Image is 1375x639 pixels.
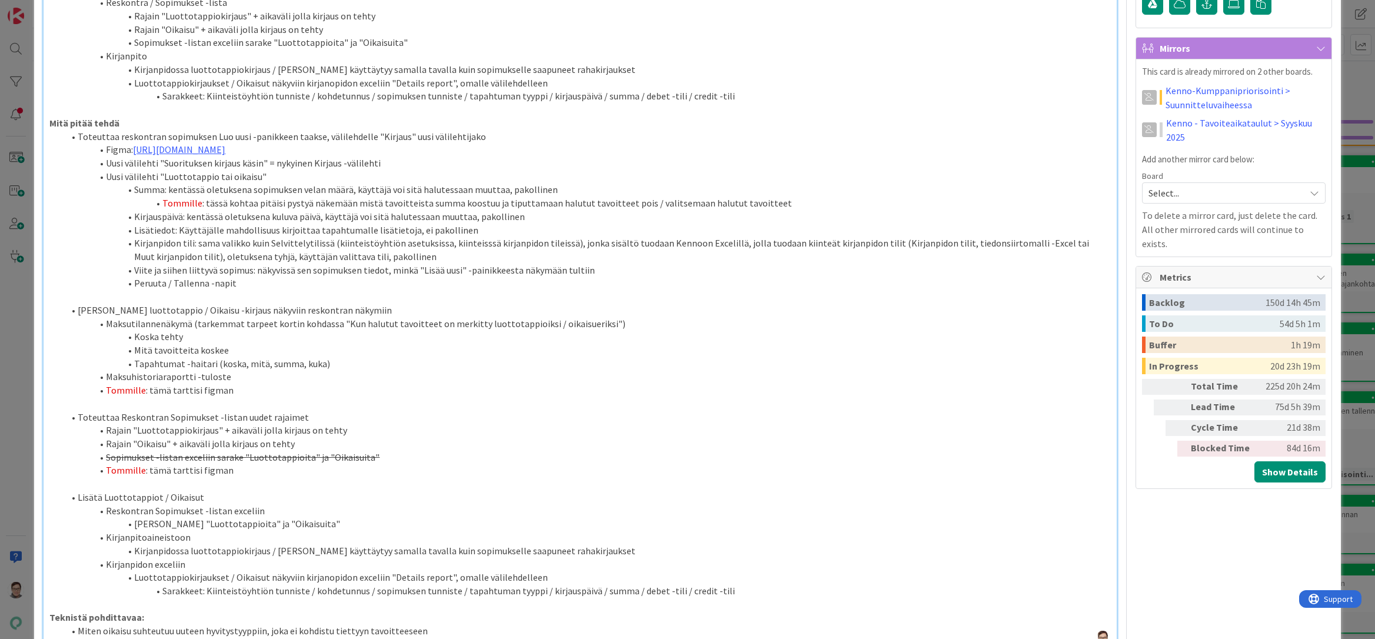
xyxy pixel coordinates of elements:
span: Board [1142,172,1163,180]
div: 21d 38m [1260,420,1320,436]
li: Rajain "Luottotappiokirjaus" + aikaväli jolla kirjaus on tehty [64,9,1110,23]
span: Support [25,2,54,16]
li: Sarakkeet: Kiinteistöyhtiön tunniste / kohdetunnus / sopimuksen tunniste / tapahtuman tyyppi / ki... [64,89,1110,103]
span: Tommille [162,197,202,209]
li: Kirjanpidon exceliin [64,558,1110,571]
li: Sopimukset -listan exceliin sarake "Luottotappioita" ja "Oikaisuita" [64,36,1110,49]
span: Mirrors [1160,41,1310,55]
div: To Do [1149,315,1280,332]
div: 75d 5h 39m [1260,400,1320,415]
li: : tämä tarttisi figman [64,384,1110,397]
li: : tämä tarttisi figman [64,464,1110,477]
strong: Teknistä pohdittavaa: [49,611,144,623]
li: Luottotappiokirjaukset / Oikaisut näkyviin kirjanopidon exceliin "Details report", omalle välileh... [64,76,1110,90]
div: In Progress [1149,358,1270,374]
li: Uusi välilehti "Suorituksen kirjaus käsin" = nykyinen Kirjaus -välilehti [64,157,1110,170]
p: Add another mirror card below: [1142,153,1326,167]
li: Viite ja siihen liittyvä sopimus: näkyvissä sen sopimuksen tiedot, minkä "Lisää uusi" -painikkees... [64,264,1110,277]
button: Show Details [1254,461,1326,482]
li: Maksuhistoriaraportti -tuloste [64,370,1110,384]
li: Summa: kentässä oletuksena sopimuksen velan määrä, käyttäjä voi sitä halutessaan muuttaa, pakollinen [64,183,1110,197]
p: To delete a mirror card, just delete the card. All other mirrored cards will continue to exists. [1142,208,1326,251]
span: Tommille [106,384,146,396]
div: Lead Time [1191,400,1256,415]
a: [URL][DOMAIN_NAME] [133,144,225,155]
li: Kirjanpito [64,49,1110,63]
div: 84d 16m [1260,441,1320,457]
strong: Mitä pitää tehdä [49,117,119,129]
span: Tommille [106,464,146,476]
li: Uusi välilehti "Luottotappio tai oikaisu" [64,170,1110,184]
li: Figma: [64,143,1110,157]
li: Reskontran Sopimukset -listan exceliin [64,504,1110,518]
li: : tässä kohtaa pitäisi pystyä näkemään mistä tavoitteista summa koostuu ja tiputtamaan halutut ta... [64,197,1110,210]
div: 225d 20h 24m [1260,379,1320,395]
li: Peruuta / Tallenna -napit [64,277,1110,290]
li: Rajain "Oikaisu" + aikaväli jolla kirjaus on tehty [64,437,1110,451]
span: Metrics [1160,270,1310,284]
div: Backlog [1149,294,1266,311]
li: Lisätä Luottotappiot / Oikaisut [64,491,1110,504]
li: Kirjanpidossa luottotappiokirjaus / [PERSON_NAME] käyttäytyy samalla tavalla kuin sopimukselle sa... [64,544,1110,558]
div: 54d 5h 1m [1280,315,1320,332]
li: Kirjanpitoaineistoon [64,531,1110,544]
li: Kirjauspäivä: kentässä oletuksena kuluva päivä, käyttäjä voi sitä halutessaan muuttaa, pakollinen [64,210,1110,224]
li: Koska tehty [64,330,1110,344]
p: This card is already mirrored on 2 other boards. [1142,65,1326,79]
li: Sarakkeet: Kiinteistöyhtiön tunniste / kohdetunnus / sopimuksen tunniste / tapahtuman tyyppi / ki... [64,584,1110,598]
li: Kirjanpidossa luottotappiokirjaus / [PERSON_NAME] käyttäytyy samalla tavalla kuin sopimukselle sa... [64,63,1110,76]
li: Toteuttaa Reskontran Sopimukset -listan uudet rajaimet [64,411,1110,424]
li: Mitä tavoitteita koskee [64,344,1110,357]
div: 1h 19m [1291,337,1320,353]
li: Maksutilannenäkymä (tarkemmat tarpeet kortin kohdassa "Kun halutut tavoitteet on merkitty luottot... [64,317,1110,331]
li: [PERSON_NAME] luottotappio / Oikaisu -kirjaus näkyviin reskontran näkymiin [64,304,1110,317]
div: Blocked Time [1191,441,1256,457]
span: Select... [1148,185,1299,201]
li: Luottotappiokirjaukset / Oikaisut näkyviin kirjanopidon exceliin "Details report", omalle välileh... [64,571,1110,584]
li: [PERSON_NAME] "Luottotappioita" ja "Oikaisuita" [64,517,1110,531]
li: Tapahtumat -haitari (koska, mitä, summa, kuka) [64,357,1110,371]
li: Miten oikaisu suhteutuu uuteen hyvitystyyppiin, joka ei kohdistu tiettyyn tavoitteeseen [64,624,1110,638]
a: Kenno - Tavoiteaikataulut > Syyskuu 2025 [1166,116,1325,144]
li: Kirjanpidon tili: sama valikko kuin Selvittelytilissä (kiinteistöyhtiön asetuksissa, kiinteisssä ... [64,237,1110,263]
div: Cycle Time [1191,420,1256,436]
li: Rajain "Oikaisu" + aikaväli jolla kirjaus on tehty [64,23,1110,36]
div: 150d 14h 45m [1266,294,1320,311]
div: Buffer [1149,337,1291,353]
li: Toteuttaa reskontran sopimuksen Luo uusi -panikkeen taakse, välilehdelle "Kirjaus" uusi välilehti... [64,130,1110,144]
s: Sopimukset -listan exceliin sarake "Luottotappioita" ja "Oikaisuita" [106,451,379,463]
a: Kenno-Kumppanipriorisointi > Suunnitteluvaiheessa [1166,84,1326,112]
div: Total Time [1191,379,1256,395]
div: 20d 23h 19m [1270,358,1320,374]
li: Lisätiedot: Käyttäjälle mahdollisuus kirjoittaa tapahtumalle lisätietoja, ei pakollinen [64,224,1110,237]
li: Rajain "Luottotappiokirjaus" + aikaväli jolla kirjaus on tehty [64,424,1110,437]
